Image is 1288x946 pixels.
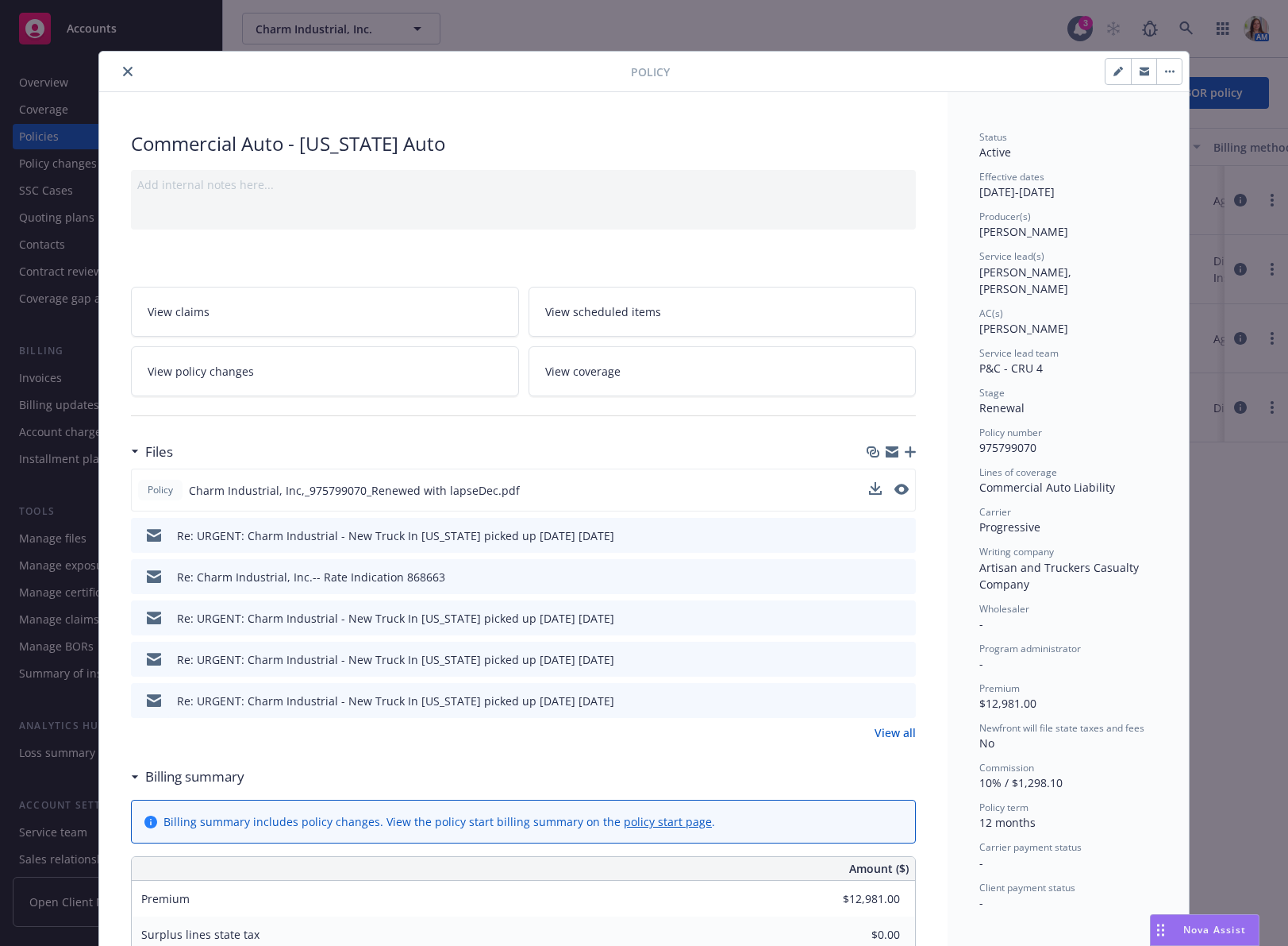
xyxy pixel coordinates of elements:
[145,766,244,787] h3: Billing summary
[979,736,994,751] span: No
[979,440,1036,455] span: 975799070
[979,519,1040,535] span: Progressive
[979,721,1144,735] span: Newfront will file state taxes and fees
[869,482,882,495] button: download file
[545,363,621,380] span: View coverage
[979,895,983,910] span: -
[895,693,909,709] button: preview file
[131,287,519,337] a: View claims
[177,569,445,585] div: Re: Charm Industrial, Inc.-- Rate Indication 868663
[870,610,882,627] button: download file
[870,693,882,709] button: download file
[979,815,1036,830] span: 12 months
[979,881,1075,894] span: Client payment status
[1150,914,1259,946] button: Nova Assist
[979,616,983,631] span: -
[979,426,1042,439] span: Policy number
[144,483,176,497] span: Policy
[141,927,260,942] span: Surplus lines state tax
[979,465,1057,479] span: Lines of coverage
[529,287,917,337] a: View scheduled items
[137,176,909,193] div: Add internal notes here...
[979,249,1044,263] span: Service lead(s)
[979,696,1036,711] span: $12,981.00
[895,527,909,544] button: preview file
[624,814,712,829] a: policy start page
[979,801,1028,814] span: Policy term
[631,64,670,80] span: Policy
[870,527,882,544] button: download file
[145,442,173,462] h3: Files
[895,569,909,585] button: preview file
[895,610,909,627] button: preview file
[545,303,661,320] span: View scheduled items
[131,442,173,462] div: Files
[979,602,1029,616] span: Wholesaler
[979,210,1031,223] span: Producer(s)
[979,840,1082,854] span: Carrier payment status
[979,505,1011,519] span: Carrier
[979,761,1034,774] span: Commission
[979,170,1157,200] div: [DATE] - [DATE]
[894,482,909,499] button: preview file
[979,130,1007,144] span: Status
[979,545,1054,558] span: Writing company
[875,724,916,741] a: View all
[131,130,916,157] div: Commercial Auto - [US_STATE] Auto
[894,484,909,495] button: preview file
[870,651,882,668] button: download file
[979,642,1081,655] span: Program administrator
[177,651,614,668] div: Re: URGENT: Charm Industrial - New Truck In [US_STATE] picked up [DATE] [DATE]
[869,482,882,499] button: download file
[163,813,715,830] div: Billing summary includes policy changes. View the policy start billing summary on the .
[979,386,1005,400] span: Stage
[979,656,983,671] span: -
[118,62,137,81] button: close
[979,321,1068,336] span: [PERSON_NAME]
[979,170,1044,183] span: Effective dates
[189,482,520,499] span: Charm Industrial, Inc,_975799070_Renewed with lapseDec.pdf
[1151,915,1171,945] div: Drag to move
[870,569,882,585] button: download file
[148,363,254,380] span: View policy changes
[979,224,1068,239] span: [PERSON_NAME]
[979,145,1011,160] span: Active
[806,887,909,911] input: 0.00
[979,361,1043,376] span: P&C - CRU 4
[177,527,614,544] div: Re: URGENT: Charm Industrial - New Truck In [US_STATE] picked up [DATE] [DATE]
[131,766,244,787] div: Billing summary
[131,346,519,396] a: View policy changes
[849,860,909,877] span: Amount ($)
[979,400,1025,415] span: Renewal
[979,682,1020,695] span: Premium
[979,480,1115,495] span: Commercial Auto Liability
[148,303,210,320] span: View claims
[979,346,1059,360] span: Service lead team
[979,560,1142,592] span: Artisan and Truckers Casualty Company
[979,264,1075,296] span: [PERSON_NAME], [PERSON_NAME]
[979,307,1003,320] span: AC(s)
[895,651,909,668] button: preview file
[529,346,917,396] a: View coverage
[979,775,1063,790] span: 10% / $1,298.10
[141,891,190,906] span: Premium
[1183,923,1246,936] span: Nova Assist
[177,610,614,627] div: Re: URGENT: Charm Industrial - New Truck In [US_STATE] picked up [DATE] [DATE]
[177,693,614,709] div: Re: URGENT: Charm Industrial - New Truck In [US_STATE] picked up [DATE] [DATE]
[979,855,983,871] span: -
